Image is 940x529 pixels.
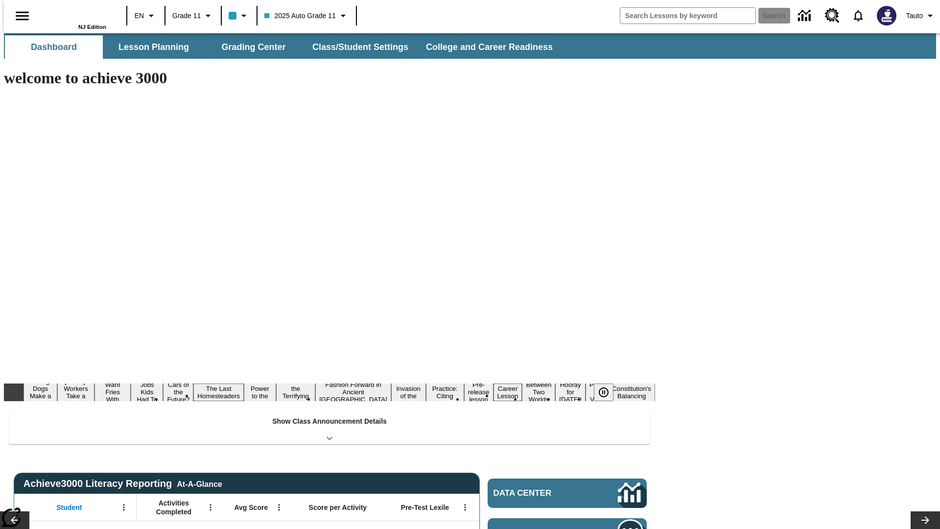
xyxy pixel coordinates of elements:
button: Class: 2025 Auto Grade 11, Select your class [260,7,352,24]
p: Show Class Announcement Details [272,416,387,427]
button: Profile/Settings [902,7,940,24]
div: Pause [594,384,623,401]
span: Pre-Test Lexile [401,503,449,512]
button: Open side menu [8,1,37,30]
button: Dashboard [5,35,103,59]
span: Activities Completed [141,499,206,516]
button: Open Menu [203,500,218,515]
button: Lesson Planning [105,35,203,59]
span: Tauto [906,11,923,21]
span: Achieve3000 Literacy Reporting [23,478,222,489]
a: Notifications [846,3,871,28]
button: Slide 4 Dirty Jobs Kids Had To Do [131,372,163,412]
button: College and Career Readiness [418,35,561,59]
a: Home [43,4,106,24]
span: Score per Activity [309,503,367,512]
a: Resource Center, Will open in new tab [819,2,846,29]
button: Slide 12 Pre-release lesson [464,380,493,405]
div: SubNavbar [4,33,936,59]
button: Class/Student Settings [305,35,416,59]
div: Show Class Announcement Details [9,410,650,444]
span: Avg Score [234,503,268,512]
div: SubNavbar [4,35,562,59]
span: NJ Edition [78,24,106,30]
button: Slide 13 Career Lesson [493,384,522,401]
input: search field [620,8,755,24]
a: Data Center [488,479,647,508]
button: Slide 16 Point of View [586,380,608,405]
button: Open Menu [272,500,286,515]
button: Slide 11 Mixed Practice: Citing Evidence [426,376,464,409]
button: Slide 14 Between Two Worlds [522,380,555,405]
h1: welcome to achieve 3000 [4,69,655,87]
span: 2025 Auto Grade 11 [264,11,335,21]
img: Avatar [877,6,896,25]
button: Language: EN, Select a language [130,7,162,24]
button: Grading Center [205,35,303,59]
span: Student [56,503,82,512]
button: Slide 7 Solar Power to the People [244,376,276,409]
button: Slide 8 Attack of the Terrifying Tomatoes [276,376,315,409]
button: Pause [594,384,613,401]
button: Slide 5 Cars of the Future? [163,380,193,405]
button: Slide 9 Fashion Forward in Ancient Rome [315,380,391,405]
button: Slide 10 The Invasion of the Free CD [391,376,426,409]
span: Data Center [493,488,585,498]
a: Data Center [792,2,819,29]
button: Open Menu [458,500,472,515]
button: Open Menu [117,500,131,515]
button: Slide 1 Diving Dogs Make a Splash [23,376,57,409]
button: Select a new avatar [871,3,902,28]
button: Class color is light blue. Change class color [225,7,254,24]
button: Slide 2 Labor Day: Workers Take a Stand [57,376,94,409]
div: Home [43,3,106,30]
button: Slide 3 Do You Want Fries With That? [94,372,131,412]
button: Lesson carousel, Next [911,511,940,529]
button: Slide 15 Hooray for Constitution Day! [555,380,586,405]
span: Grade 11 [172,11,201,21]
button: Slide 17 The Constitution's Balancing Act [608,376,655,409]
div: At-A-Glance [177,478,222,489]
button: Grade: Grade 11, Select a grade [168,7,218,24]
button: Slide 6 The Last Homesteaders [193,384,244,401]
span: EN [135,11,144,21]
